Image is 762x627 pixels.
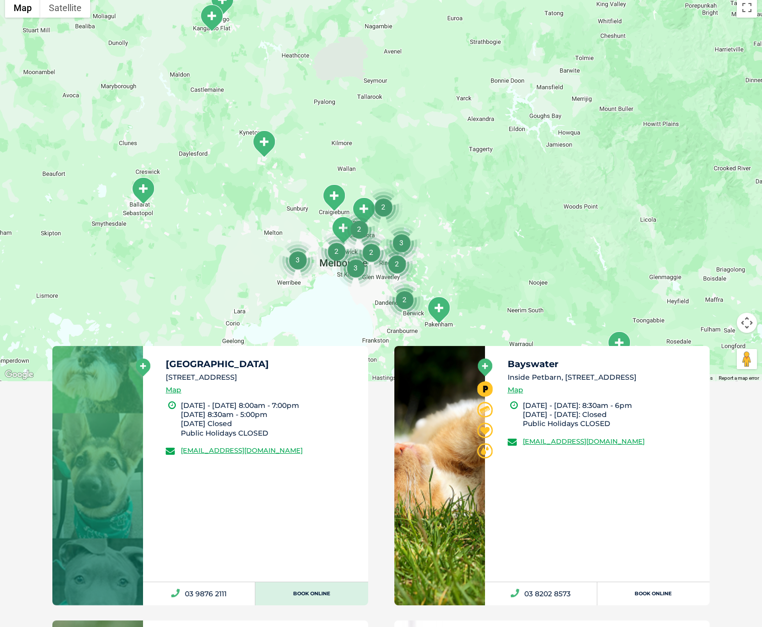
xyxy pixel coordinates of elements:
[199,4,224,32] div: Kangaroo Flat
[351,197,376,225] div: South Morang
[336,249,375,287] div: 3
[426,296,451,324] div: Pakenham
[364,188,402,226] div: 2
[523,401,701,429] li: [DATE] - [DATE]: 8:30am - 6pm [DATE] - [DATE]: Closed ﻿Public Holidays ﻿CLOSED
[597,582,710,605] a: Book Online
[317,232,356,270] div: 2
[340,210,378,248] div: 2
[508,360,701,369] h5: Bayswater
[385,281,424,319] div: 2
[382,224,421,262] div: 3
[251,130,276,158] div: Macedon Ranges
[3,368,36,381] img: Google
[321,184,347,212] div: Craigieburn
[508,372,701,383] li: Inside Petbarn, [STREET_ADDRESS]
[181,446,303,454] a: [EMAIL_ADDRESS][DOMAIN_NAME]
[737,349,757,369] button: Drag Pegman onto the map to open Street View
[719,375,759,381] a: Report a map error
[606,331,632,359] div: Morwell
[181,401,359,438] li: [DATE] - [DATE] 8:00am - 7:00pm [DATE] 8:30am - 5:00pm [DATE] Closed Public Holidays CLOSED
[3,368,36,381] a: Open this area in Google Maps (opens a new window)
[166,384,181,396] a: Map
[143,582,255,605] a: 03 9876 2111
[737,313,757,333] button: Map camera controls
[523,437,645,445] a: [EMAIL_ADDRESS][DOMAIN_NAME]
[378,245,416,283] div: 2
[255,582,368,605] a: Book Online
[330,216,356,244] div: Coburg
[279,241,317,279] div: 3
[130,177,156,204] div: Ballarat
[166,372,359,383] li: [STREET_ADDRESS]
[485,582,597,605] a: 03 8202 8573
[508,384,523,396] a: Map
[166,360,359,369] h5: [GEOGRAPHIC_DATA]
